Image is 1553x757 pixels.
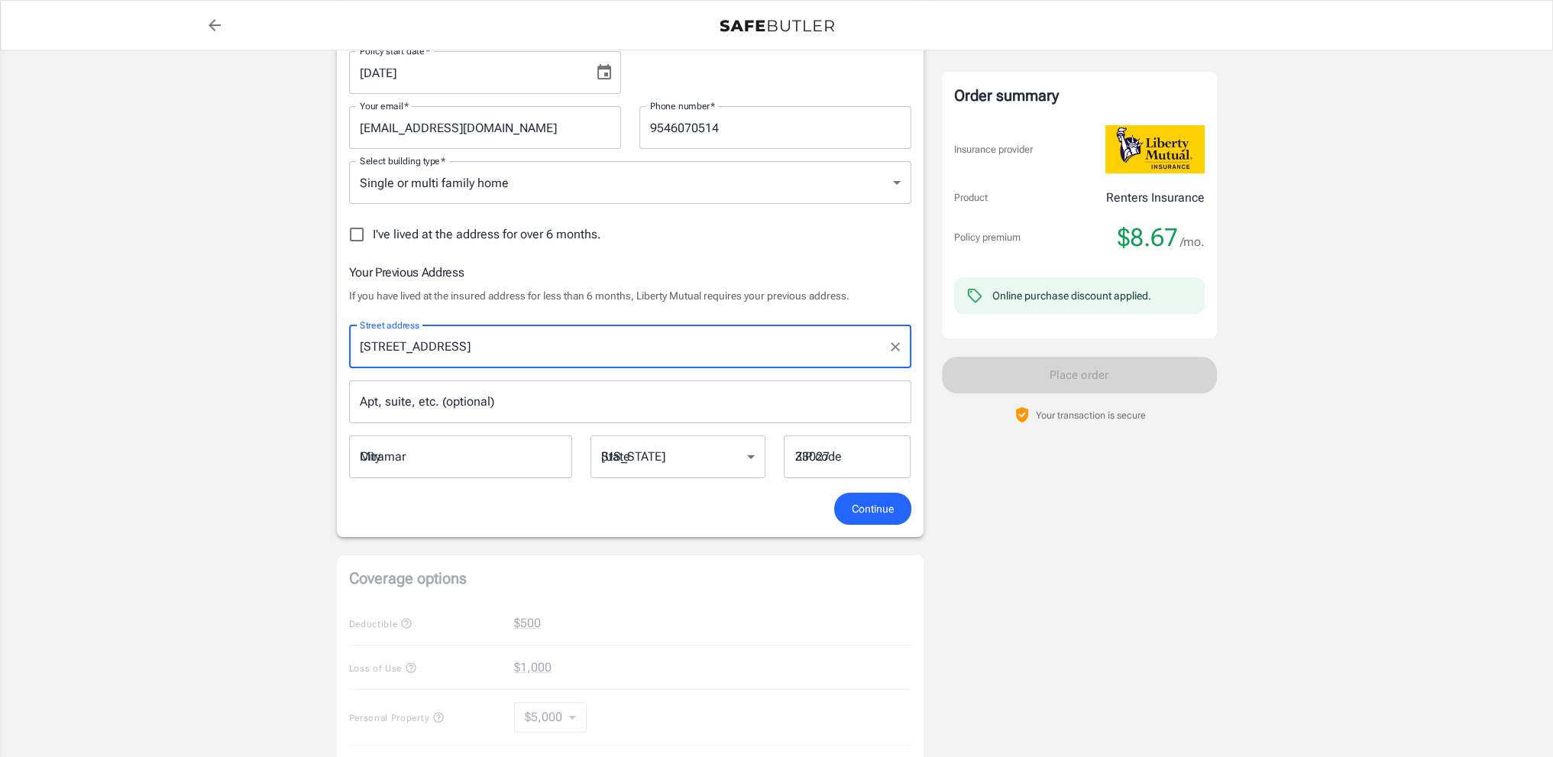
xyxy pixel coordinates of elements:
[360,154,445,167] label: Select building type
[954,230,1021,245] p: Policy premium
[199,10,230,40] a: back to quotes
[349,106,621,149] input: Enter email
[1106,189,1205,207] p: Renters Insurance
[954,142,1033,157] p: Insurance provider
[1180,231,1205,253] span: /mo.
[589,57,620,88] button: Choose date, selected date is Sep 22, 2025
[639,106,911,149] input: Enter number
[1105,125,1205,173] img: Liberty Mutual
[954,84,1205,107] div: Order summary
[360,44,430,57] label: Policy start date
[852,500,894,519] span: Continue
[720,20,834,32] img: Back to quotes
[650,99,715,112] label: Phone number
[373,225,601,244] span: I've lived at the address for over 6 months.
[349,263,911,282] h6: Your Previous Address
[360,99,409,112] label: Your email
[885,336,906,357] button: Clear
[834,493,911,526] button: Continue
[349,161,911,204] div: Single or multi family home
[1118,222,1178,253] span: $8.67
[992,288,1151,303] div: Online purchase discount applied.
[360,319,419,332] label: Street address
[349,51,583,94] input: MM/DD/YYYY
[1036,408,1146,422] p: Your transaction is secure
[349,288,911,303] p: If you have lived at the insured address for less than 6 months, Liberty Mutual requires your pre...
[954,190,988,205] p: Product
